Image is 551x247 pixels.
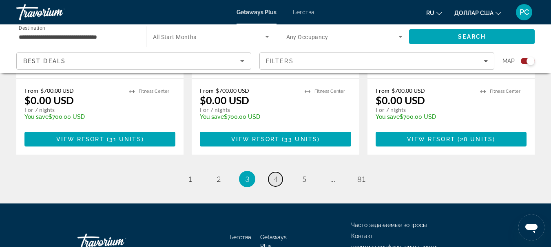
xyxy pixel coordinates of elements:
[302,175,306,184] span: 5
[23,56,244,66] mat-select: Sort by
[16,2,98,23] a: Травориум
[200,132,351,146] button: View Resort(33 units)
[376,114,400,120] span: You save
[200,87,214,94] span: From
[274,175,278,184] span: 4
[23,58,66,64] span: Best Deals
[460,136,493,142] span: 28 units
[426,7,442,19] button: Изменить язык
[24,114,121,120] p: $700.00 USD
[502,55,515,67] span: Map
[230,234,251,240] a: Бегства
[376,132,527,146] button: View Resort(28 units)
[284,136,317,142] span: 33 units
[392,87,425,94] span: $700.00 USD
[314,89,345,94] span: Fitness Center
[109,136,142,142] span: 31 units
[490,89,520,94] span: Fitness Center
[286,34,328,40] span: Any Occupancy
[188,175,192,184] span: 1
[376,87,389,94] span: From
[216,87,249,94] span: $700.00 USD
[139,89,169,94] span: Fitness Center
[24,114,49,120] span: You save
[231,136,279,142] span: View Resort
[245,175,249,184] span: 3
[19,25,45,31] span: Destination
[259,52,494,70] button: Filters
[357,175,365,184] span: 81
[200,114,224,120] span: You save
[237,9,277,15] a: Getaways Plus
[266,58,294,64] span: Filters
[24,106,121,114] p: For 7 nights
[217,175,221,184] span: 2
[407,136,455,142] span: View Resort
[153,34,197,40] span: All Start Months
[200,114,296,120] p: $700.00 USD
[520,8,529,16] font: РС
[518,214,544,240] iframe: Кнопка запуска окна обмена сообщениями
[454,7,501,19] button: Изменить валюту
[24,132,175,146] button: View Resort(31 units)
[376,114,472,120] p: $700.00 USD
[351,222,427,228] a: Часто задаваемые вопросы
[279,136,320,142] span: ( )
[200,106,296,114] p: For 7 nights
[24,94,74,106] p: $0.00 USD
[56,136,104,142] span: View Resort
[16,171,535,187] nav: Pagination
[376,106,472,114] p: For 7 nights
[104,136,144,142] span: ( )
[200,94,249,106] p: $0.00 USD
[330,175,335,184] span: ...
[455,136,495,142] span: ( )
[513,4,535,21] button: Меню пользователя
[293,9,314,15] a: Бегства
[458,33,486,40] span: Search
[376,94,425,106] p: $0.00 USD
[409,29,535,44] button: Search
[426,10,434,16] font: ru
[19,32,135,42] input: Select destination
[24,87,38,94] span: From
[40,87,74,94] span: $700.00 USD
[454,10,493,16] font: доллар США
[351,233,373,239] a: Контакт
